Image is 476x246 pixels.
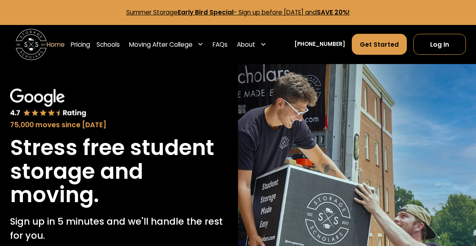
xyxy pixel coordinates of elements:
p: Sign up in 5 minutes and we'll handle the rest for you. [10,215,228,243]
a: FAQs [213,33,228,55]
div: Moving After College [126,33,206,55]
a: Log In [413,34,466,55]
img: Storage Scholars main logo [16,29,47,60]
a: [PHONE_NUMBER] [294,40,345,48]
div: 75,000 moves since [DATE] [10,120,228,130]
div: Moving After College [129,40,193,49]
div: About [234,33,269,55]
div: About [237,40,255,49]
a: Get Started [352,34,407,55]
strong: SAVE 20%! [317,8,350,17]
a: Schools [96,33,120,55]
img: Google 4.7 star rating [10,89,86,118]
strong: Early Bird Special [178,8,234,17]
a: Home [47,33,65,55]
a: home [16,29,47,60]
a: Summer StorageEarly Bird Special- Sign up before [DATE] andSAVE 20%! [126,8,350,17]
h1: Stress free student storage and moving. [10,136,228,207]
a: Pricing [71,33,90,55]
